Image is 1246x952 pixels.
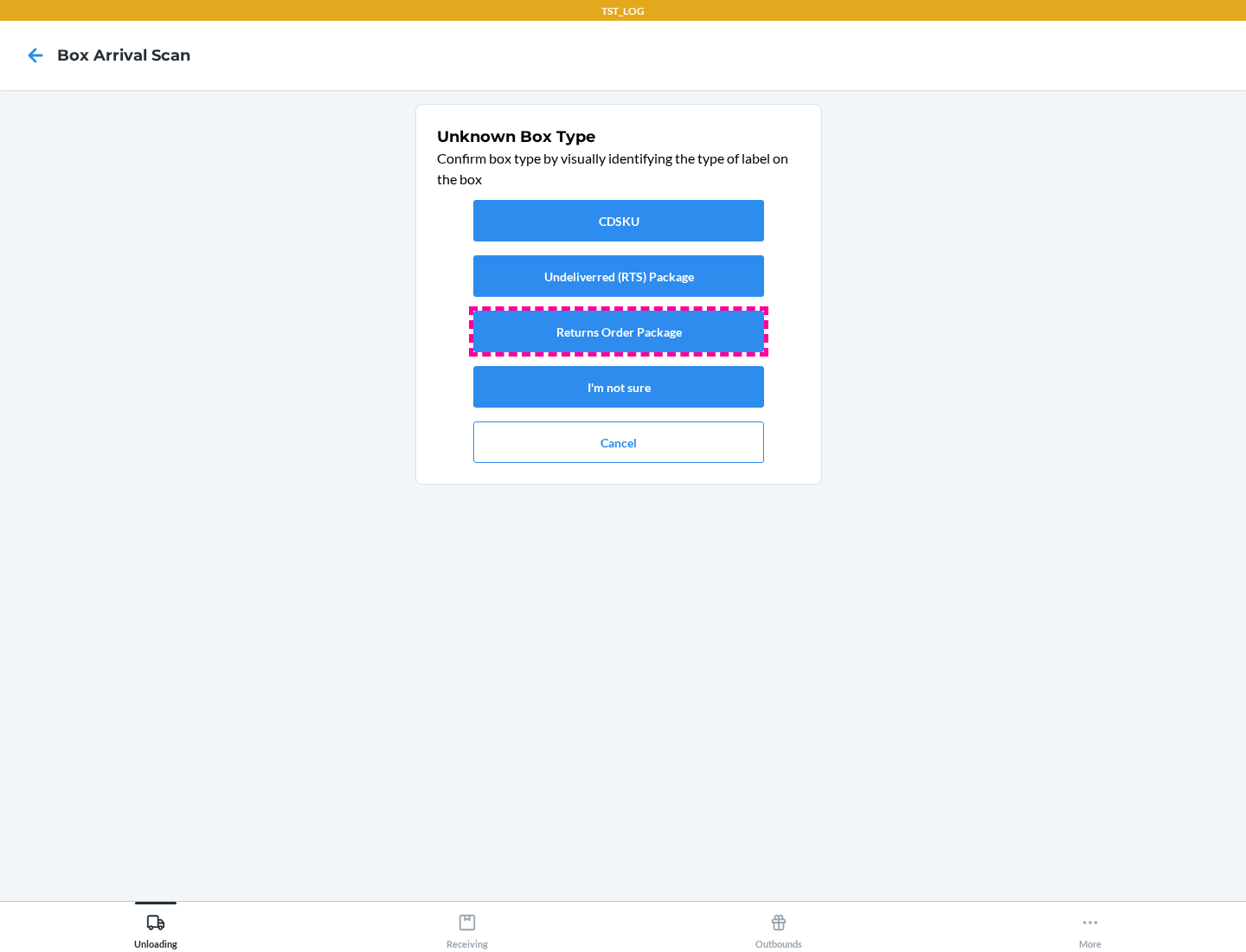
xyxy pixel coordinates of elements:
[601,3,645,19] p: TST_LOG
[623,902,934,949] button: Outbounds
[473,421,764,463] button: Cancel
[57,44,190,67] h4: Box Arrival Scan
[437,125,800,148] h1: Unknown Box Type
[134,906,177,949] div: Unloading
[311,902,623,949] button: Receiving
[437,148,800,190] p: Confirm box type by visually identifying the type of label on the box
[934,902,1246,949] button: More
[446,906,488,949] div: Receiving
[473,200,764,241] button: CDSKU
[473,366,764,408] button: I'm not sure
[1079,906,1101,949] div: More
[473,311,764,352] button: Returns Order Package
[755,906,802,949] div: Outbounds
[473,255,764,297] button: Undeliverred (RTS) Package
